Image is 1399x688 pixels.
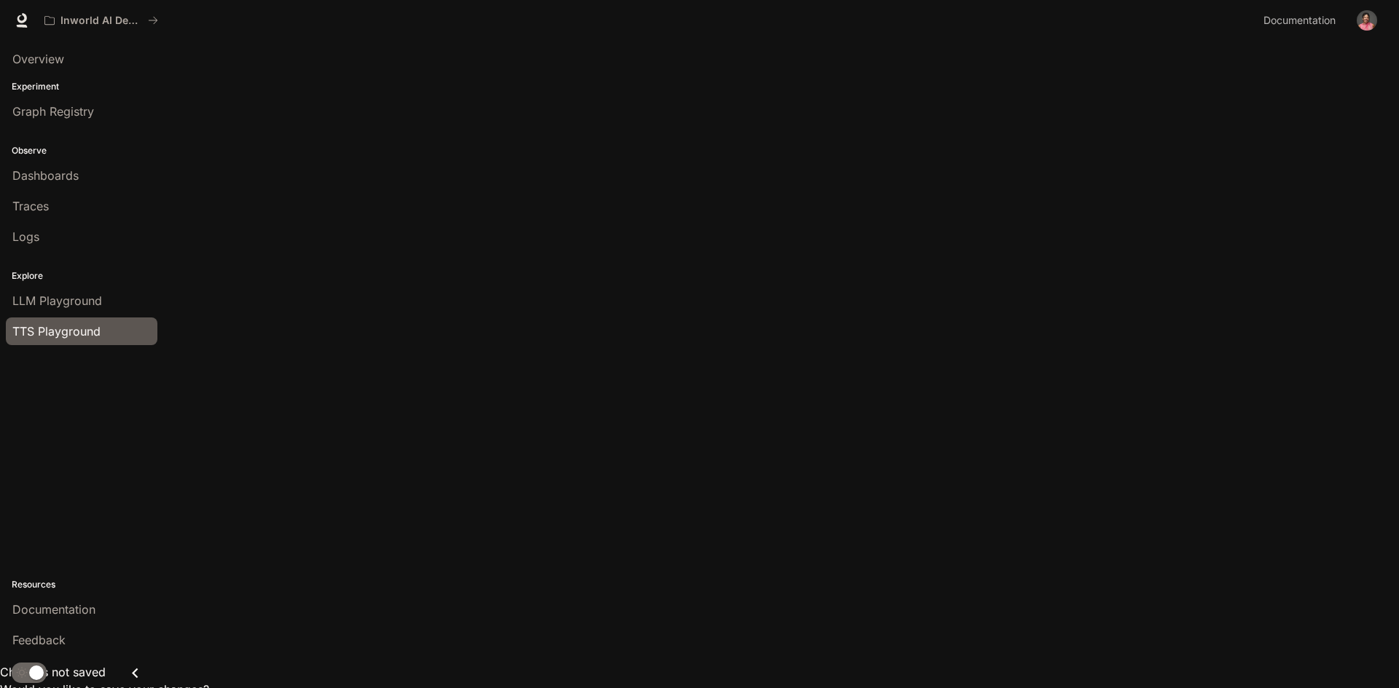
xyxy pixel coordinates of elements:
button: User avatar [1352,6,1382,35]
p: Inworld AI Demos [60,15,142,27]
span: Documentation [1263,12,1336,30]
img: User avatar [1357,10,1377,31]
button: All workspaces [38,6,165,35]
a: Documentation [1258,6,1347,35]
